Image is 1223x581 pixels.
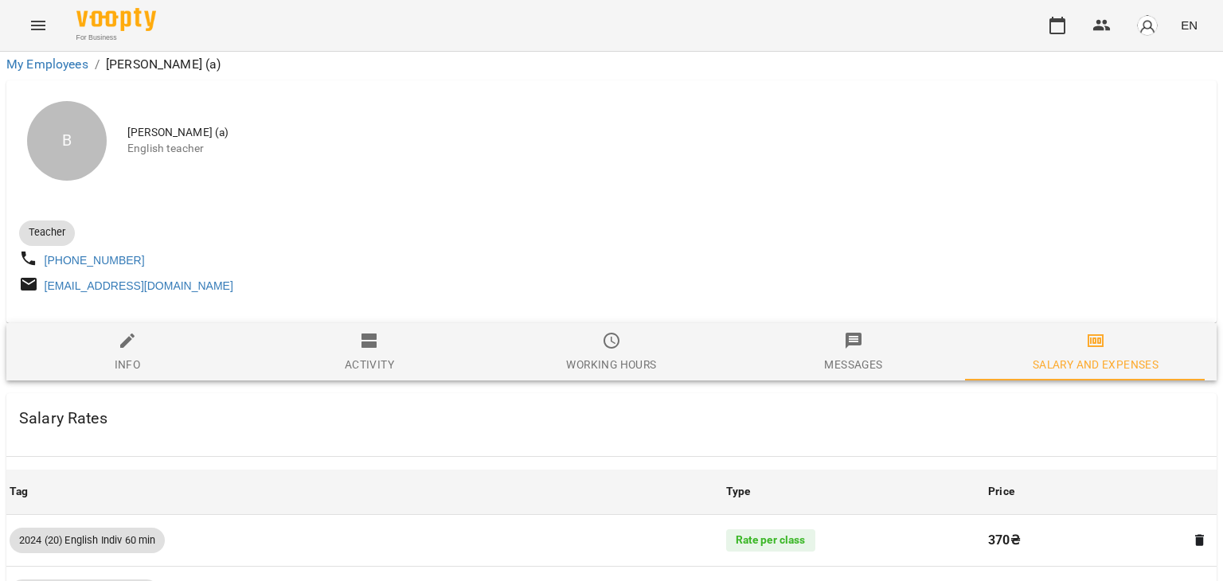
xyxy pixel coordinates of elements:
div: Messages [824,355,882,374]
span: Teacher [19,225,75,240]
div: Info [115,355,141,374]
img: Voopty Logo [76,8,156,31]
span: English teacher [127,141,1204,157]
button: Menu [19,6,57,45]
p: 370 ₴ [988,531,1178,550]
th: Tag [6,470,723,514]
div: Working hours [566,355,656,374]
span: 2024 (20) English Indiv 60 min [10,533,165,548]
th: Price [985,470,1217,514]
a: [EMAIL_ADDRESS][DOMAIN_NAME] [45,279,233,292]
nav: breadcrumb [6,55,1217,74]
p: [PERSON_NAME] (а) [106,55,221,74]
span: [PERSON_NAME] (а) [127,125,1204,141]
div: В [27,101,107,181]
button: EN [1174,10,1204,40]
img: avatar_s.png [1136,14,1159,37]
span: For Business [76,33,156,43]
div: Activity [345,355,394,374]
div: Rate per class [726,529,815,552]
li: / [95,55,100,74]
span: EN [1181,17,1198,33]
div: Salary and Expenses [1033,355,1159,374]
th: Type [723,470,986,514]
a: My Employees [6,57,88,72]
a: [PHONE_NUMBER] [45,254,145,267]
h6: Salary Rates [19,406,107,431]
button: Delete [1190,530,1210,551]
